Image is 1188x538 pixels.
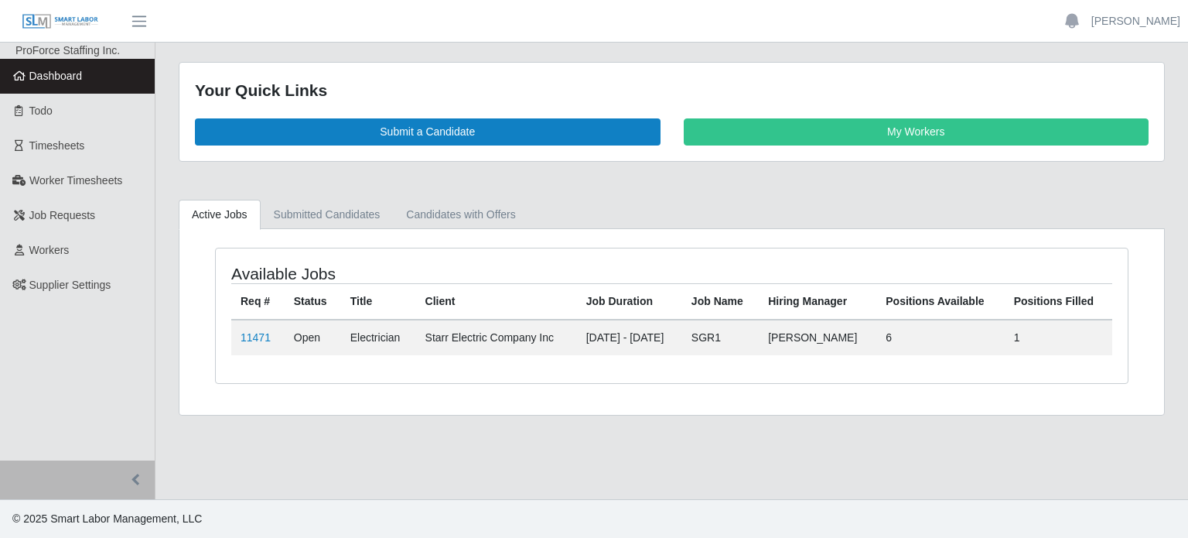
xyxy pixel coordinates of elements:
[416,283,577,320] th: Client
[682,283,759,320] th: Job Name
[195,78,1149,103] div: Your Quick Links
[577,283,682,320] th: Job Duration
[684,118,1149,146] a: My Workers
[29,209,96,221] span: Job Requests
[393,200,528,230] a: Candidates with Offers
[15,44,120,57] span: ProForce Staffing Inc.
[876,320,1004,355] td: 6
[29,174,122,187] span: Worker Timesheets
[29,70,83,82] span: Dashboard
[179,200,261,230] a: Active Jobs
[241,331,271,344] a: 11471
[29,279,111,291] span: Supplier Settings
[341,320,416,355] td: Electrician
[416,320,577,355] td: Starr Electric Company Inc
[29,139,85,152] span: Timesheets
[1005,283,1112,320] th: Positions Filled
[22,13,99,30] img: SLM Logo
[759,320,876,355] td: [PERSON_NAME]
[261,200,394,230] a: Submitted Candidates
[12,512,202,525] span: © 2025 Smart Labor Management, LLC
[876,283,1004,320] th: Positions Available
[285,320,341,355] td: Open
[341,283,416,320] th: Title
[29,105,53,117] span: Todo
[231,283,285,320] th: Req #
[29,244,70,256] span: Workers
[1091,13,1180,29] a: [PERSON_NAME]
[682,320,759,355] td: SGR1
[231,264,585,283] h4: Available Jobs
[577,320,682,355] td: [DATE] - [DATE]
[1005,320,1112,355] td: 1
[285,283,341,320] th: Status
[195,118,661,146] a: Submit a Candidate
[759,283,876,320] th: Hiring Manager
